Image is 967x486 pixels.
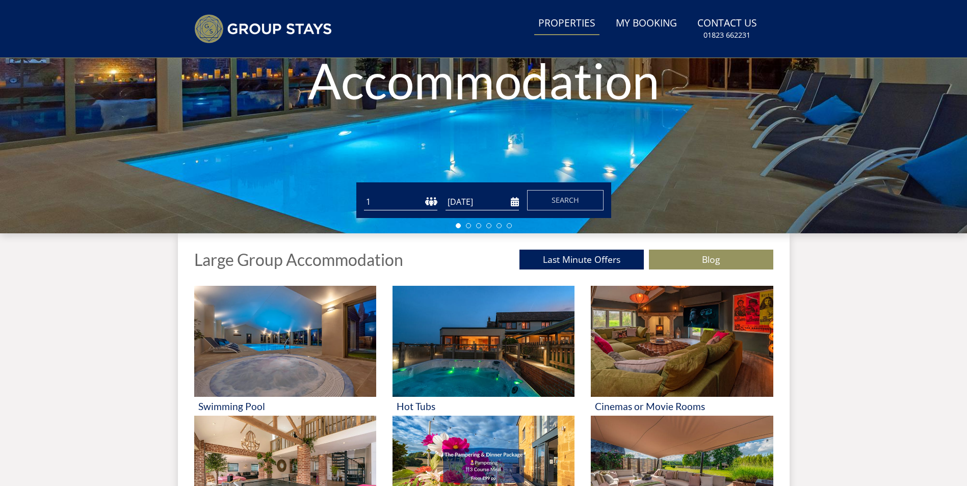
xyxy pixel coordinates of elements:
[534,12,599,35] a: Properties
[703,30,750,40] small: 01823 662231
[194,286,376,397] img: 'Swimming Pool' - Large Group Accommodation Holiday Ideas
[591,286,773,416] a: 'Cinemas or Movie Rooms' - Large Group Accommodation Holiday Ideas Cinemas or Movie Rooms
[527,190,604,210] button: Search
[397,401,570,412] h3: Hot Tubs
[591,286,773,397] img: 'Cinemas or Movie Rooms' - Large Group Accommodation Holiday Ideas
[552,195,579,205] span: Search
[693,12,761,45] a: Contact Us01823 662231
[649,250,773,269] a: Blog
[198,401,372,412] h3: Swimming Pool
[194,14,332,43] img: Group Stays
[393,286,574,397] img: 'Hot Tubs' - Large Group Accommodation Holiday Ideas
[194,251,403,268] h1: Large Group Accommodation
[393,286,574,416] a: 'Hot Tubs' - Large Group Accommodation Holiday Ideas Hot Tubs
[612,12,681,35] a: My Booking
[519,250,644,269] a: Last Minute Offers
[194,286,376,416] a: 'Swimming Pool' - Large Group Accommodation Holiday Ideas Swimming Pool
[446,194,519,210] input: Arrival Date
[595,401,769,412] h3: Cinemas or Movie Rooms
